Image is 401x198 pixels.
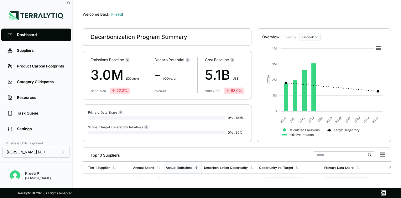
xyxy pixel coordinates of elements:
div: Settings [17,126,65,131]
div: Decarbonization Program Summary [91,33,187,41]
div: since 2020 [91,89,106,93]
text: 2029 [362,116,370,124]
label: View by [284,35,297,39]
text: 2025 [325,116,333,124]
text: 2M [272,78,277,82]
span: Preeti [111,12,123,17]
text: Target Trajectory [334,128,360,132]
span: [PERSON_NAME] (All) [7,150,45,155]
div: Primary Data Share [324,166,354,169]
div: Opportunity vs. Target [259,166,293,169]
text: 2028 [353,116,361,124]
div: Decarbonization Opportunity [204,166,248,169]
text: 3M [272,62,277,66]
text: 2023 [307,116,315,124]
text: 2022 [298,116,305,124]
div: 72.3 % [112,88,128,93]
button: Outlook [299,34,321,40]
div: 144,503 [165,177,199,181]
div: since 2020 [205,89,220,93]
div: Overview [262,35,279,40]
div: Category Glidepaths [17,79,65,84]
span: 0 / 100 % [369,177,384,181]
text: 2026 [334,116,342,124]
div: by 2030 [154,89,166,93]
span: t CO e/yr [126,77,139,80]
div: Dashboard [17,32,65,37]
div: Annual Emissions [166,166,192,169]
text: tCO e [266,75,270,84]
tspan: 2 [266,77,270,79]
img: Preeti P [10,170,20,180]
text: Calculated Emissions [289,128,320,132]
div: - [154,65,190,85]
div: Emissions Baseline [91,57,139,62]
div: Suppliers [17,48,65,53]
div: 98.9 % [226,88,242,93]
span: tCO e [190,177,199,181]
span: / 30 % [234,131,242,134]
div: Welcome Back, [83,12,391,17]
span: US$ [232,77,238,80]
span: ! [122,12,123,17]
text: Initiative Impacts [289,133,314,137]
div: [PERSON_NAME] [25,176,51,180]
span: / 100 % [234,116,244,120]
div: 235,788,334 [133,177,160,181]
button: Open user button [8,168,23,183]
div: Resources [17,95,65,100]
div: 3.0M [91,65,139,85]
div: Tier 1 Supplier [88,166,110,169]
text: 2030 [371,116,379,124]
div: 5.1B [205,65,244,85]
div: Top 10 Suppliers [86,150,120,158]
sub: 2 [132,78,133,81]
text: 1M [273,94,277,97]
div: Product Carbon Footprints [17,64,65,69]
div: Ecoperol [88,177,128,181]
span: t CO e/yr [163,77,177,80]
div: Business Units Displayed [3,139,70,147]
img: Logo [9,11,63,20]
div: Scope 3 target covered by Initiatives [88,125,148,129]
div: Decarb Potential [154,57,190,62]
sub: 2 [169,78,170,81]
text: 0 [275,109,277,113]
div: - [204,177,254,181]
text: 2027 [344,116,352,124]
text: 2024 [316,116,324,124]
div: Annual Spend [133,166,154,169]
text: 2020 [279,116,287,124]
div: Cost Baseline [205,57,244,62]
div: Preeti P [25,171,51,176]
div: Task Queue [17,111,65,116]
span: 0 % [228,116,233,120]
span: 0 / 30 % [303,177,319,181]
text: 2021 [289,116,296,123]
text: 4M [272,46,277,50]
div: Primary Data Share [88,110,123,115]
span: US$ [154,177,160,181]
span: 0 % [228,131,233,134]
